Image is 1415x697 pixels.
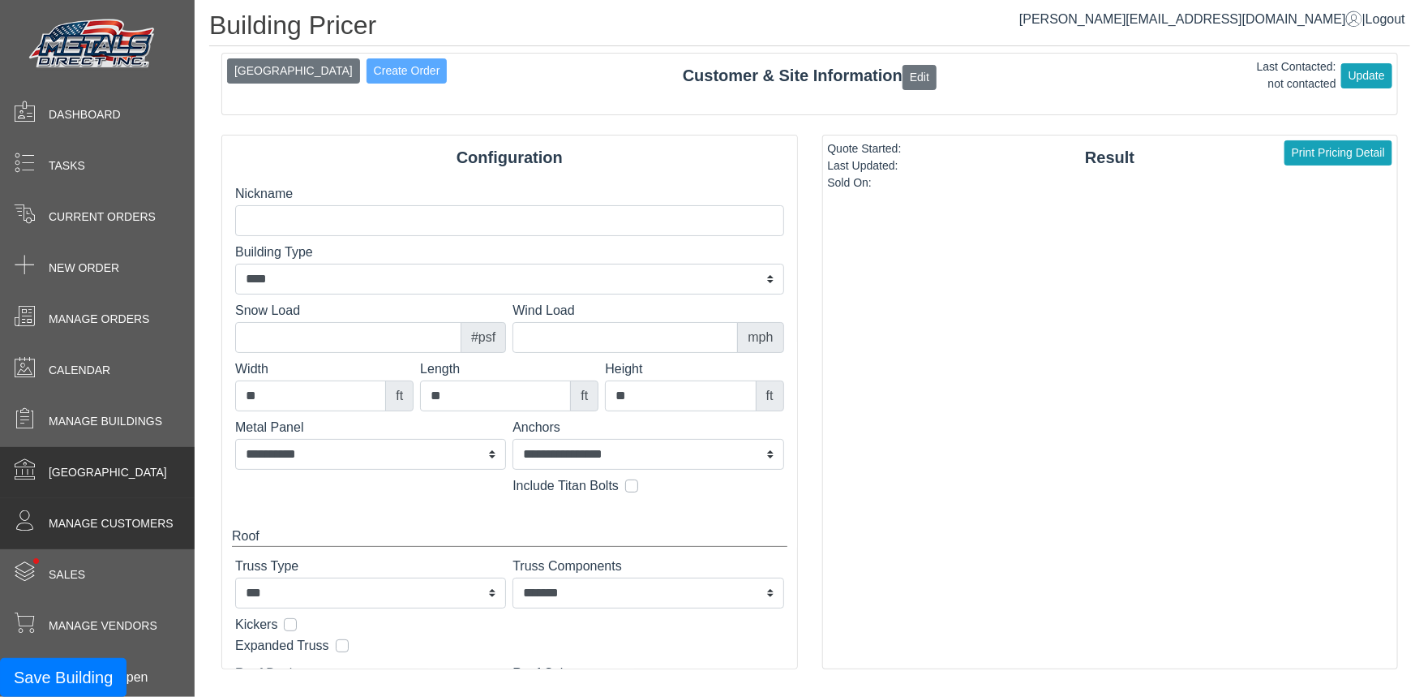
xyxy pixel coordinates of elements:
[605,359,783,379] label: Height
[235,359,414,379] label: Width
[49,157,85,174] span: Tasks
[512,301,783,321] label: Wind Load
[235,615,277,635] label: Kickers
[512,664,783,683] label: Roof Color
[1284,140,1392,166] button: Print Pricing Detail
[24,15,162,75] img: Metals Direct Inc Logo
[828,157,902,174] div: Last Updated:
[367,58,448,84] button: Create Order
[49,413,162,430] span: Manage Buildings
[570,381,598,411] div: ft
[512,557,783,576] label: Truss Components
[209,10,1410,46] h1: Building Pricer
[49,260,119,277] span: New Order
[512,418,783,437] label: Anchors
[235,557,506,576] label: Truss Type
[385,381,414,411] div: ft
[235,636,329,656] label: Expanded Truss
[235,243,784,262] label: Building Type
[15,535,57,587] span: •
[222,145,797,170] div: Configuration
[903,65,937,90] button: Edit
[461,322,506,353] div: #psf
[1257,58,1336,93] div: Last Contacted: not contacted
[49,209,156,226] span: Current Orders
[737,322,783,353] div: mph
[235,184,784,204] label: Nickname
[49,515,174,532] span: Manage Customers
[235,664,506,683] label: Roof Design
[823,145,1398,170] div: Result
[49,464,167,481] span: [GEOGRAPHIC_DATA]
[1341,63,1392,88] button: Update
[1366,12,1405,26] span: Logout
[1019,10,1405,29] div: |
[420,359,598,379] label: Length
[1019,12,1362,26] a: [PERSON_NAME][EMAIL_ADDRESS][DOMAIN_NAME]
[222,63,1397,89] div: Customer & Site Information
[49,311,149,328] span: Manage Orders
[49,106,121,123] span: Dashboard
[49,566,85,583] span: Sales
[232,527,787,547] div: Roof
[235,418,506,437] label: Metal Panel
[512,476,619,496] label: Include Titan Bolts
[49,362,110,379] span: Calendar
[756,381,784,411] div: ft
[828,174,902,191] div: Sold On:
[49,617,157,635] span: Manage Vendors
[235,301,506,321] label: Snow Load
[227,58,360,84] button: [GEOGRAPHIC_DATA]
[828,140,902,157] div: Quote Started:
